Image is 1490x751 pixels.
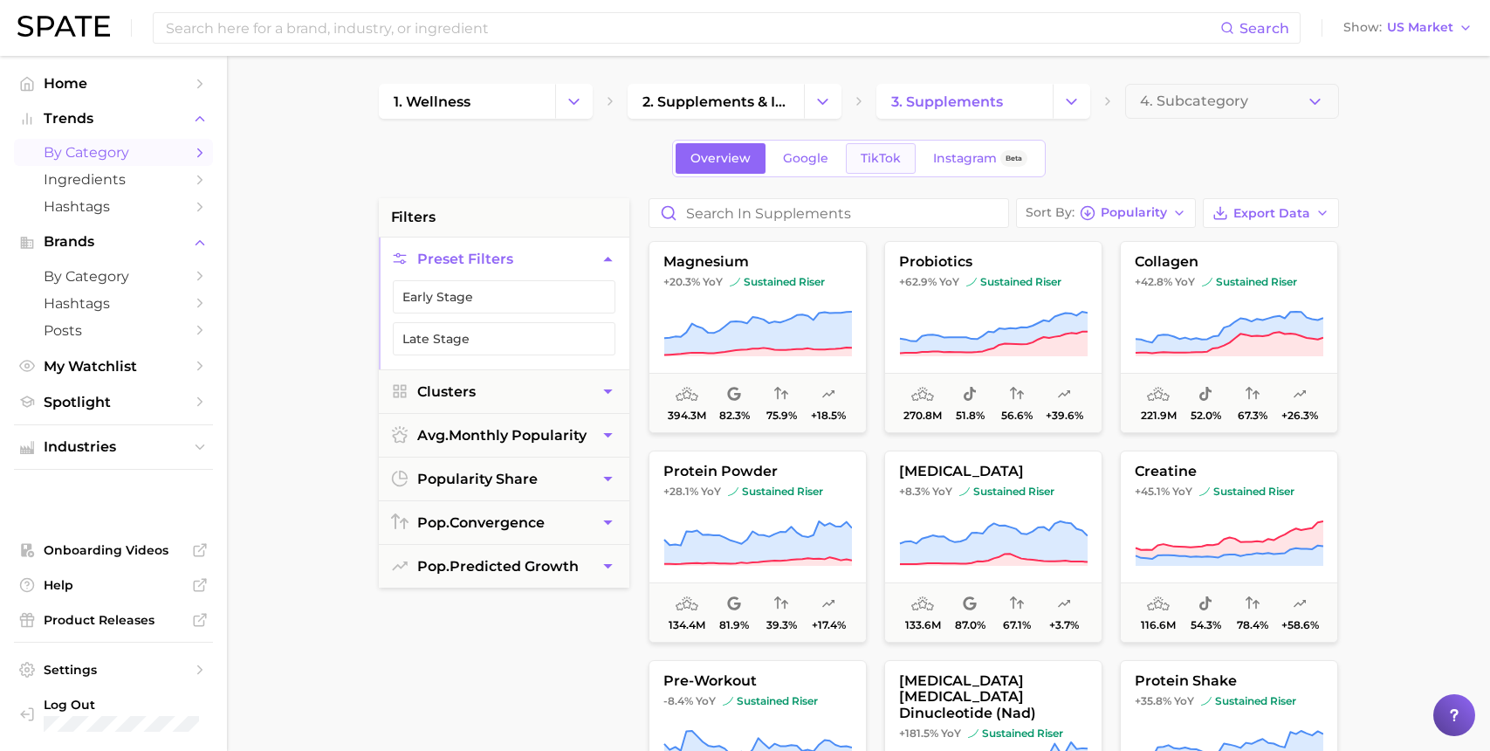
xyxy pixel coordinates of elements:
span: popularity predicted growth: Very Likely [821,594,835,615]
span: 39.3% [766,619,796,631]
span: +26.3% [1281,410,1318,422]
span: +45.1% [1135,485,1170,498]
span: predicted growth [417,558,579,575]
span: Trends [44,111,183,127]
span: Popularity [1101,208,1167,217]
img: sustained riser [730,277,740,287]
input: Search in supplements [649,199,1008,227]
button: probiotics+62.9% YoYsustained risersustained riser270.8m51.8%56.6%+39.6% [884,241,1102,433]
span: Settings [44,662,183,678]
span: monthly popularity [417,427,587,444]
span: sustained riser [1201,694,1296,708]
button: pop.predicted growth [379,545,629,588]
span: popularity share: TikTok [1198,594,1212,615]
img: SPATE [17,16,110,37]
span: [MEDICAL_DATA] [885,464,1102,479]
a: Log out. Currently logged in with e-mail cklemawesch@growve.com. [14,692,213,737]
span: Hashtags [44,295,183,312]
span: 116.6m [1141,619,1176,631]
span: Overview [690,151,751,166]
span: [MEDICAL_DATA] [MEDICAL_DATA] dinucleotide (nad) [885,673,1102,721]
span: 51.8% [955,410,984,422]
span: Log Out [44,697,215,713]
a: Spotlight [14,389,213,416]
span: +20.3% [663,275,700,288]
span: 2. supplements & ingestibles [642,93,789,110]
span: Beta [1006,151,1022,166]
a: Ingredients [14,166,213,193]
span: 3. supplements [891,93,1003,110]
a: Help [14,572,213,598]
button: protein powder+28.1% YoYsustained risersustained riser134.4m81.9%39.3%+17.4% [649,451,867,643]
span: 81.9% [719,619,749,631]
abbr: popularity index [417,514,450,531]
span: 270.8m [903,410,942,422]
span: sustained riser [959,485,1054,499]
span: +17.4% [811,619,845,631]
span: +181.5% [899,727,938,740]
img: sustained riser [1201,696,1212,706]
span: average monthly popularity: Very High Popularity [1147,594,1170,615]
a: Product Releases [14,607,213,633]
span: popularity share: Google [727,384,741,405]
a: 3. supplements [876,84,1053,119]
span: 134.4m [669,619,705,631]
span: Sort By [1026,208,1075,217]
span: 87.0% [954,619,985,631]
span: +8.3% [899,485,930,498]
span: 394.3m [668,410,706,422]
span: 67.1% [1003,619,1031,631]
span: average monthly popularity: Very High Popularity [911,384,934,405]
span: 1. wellness [394,93,470,110]
button: Industries [14,434,213,460]
button: popularity share [379,458,629,500]
a: Posts [14,317,213,344]
a: My Watchlist [14,353,213,380]
a: by Category [14,139,213,166]
span: 4. Subcategory [1140,93,1248,109]
span: collagen [1121,254,1337,270]
a: Onboarding Videos [14,537,213,563]
a: Overview [676,143,766,174]
span: Hashtags [44,198,183,215]
button: pop.convergence [379,501,629,544]
span: YoY [941,727,961,741]
span: average monthly popularity: Very High Popularity [676,384,698,405]
span: convergence [417,514,545,531]
a: Settings [14,657,213,683]
span: Show [1343,23,1382,32]
span: popularity predicted growth: Very Likely [1057,384,1071,405]
img: sustained riser [968,728,978,739]
span: sustained riser [968,727,1063,741]
span: YoY [1172,485,1192,499]
span: 56.6% [1001,410,1033,422]
button: [MEDICAL_DATA]+8.3% YoYsustained risersustained riser133.6m87.0%67.1%+3.7% [884,451,1102,643]
button: Change Category [1053,84,1090,119]
span: YoY [696,694,716,708]
span: magnesium [649,254,866,270]
span: Spotlight [44,394,183,410]
span: popularity convergence: Medium Convergence [1010,384,1024,405]
span: protein shake [1121,673,1337,689]
button: 4. Subcategory [1125,84,1339,119]
span: 75.9% [766,410,796,422]
span: 52.0% [1190,410,1220,422]
span: by Category [44,144,183,161]
span: 133.6m [904,619,940,631]
span: sustained riser [728,485,823,499]
span: +58.6% [1281,619,1318,631]
span: Product Releases [44,612,183,628]
span: popularity predicted growth: Very Likely [1293,594,1307,615]
span: popularity convergence: Low Convergence [774,594,788,615]
input: Search here for a brand, industry, or ingredient [164,13,1220,43]
span: +62.9% [899,275,937,288]
span: 221.9m [1140,410,1176,422]
span: Brands [44,234,183,250]
button: magnesium+20.3% YoYsustained risersustained riser394.3m82.3%75.9%+18.5% [649,241,867,433]
span: Industries [44,439,183,455]
span: Instagram [933,151,997,166]
button: Late Stage [393,322,615,355]
span: YoY [703,275,723,289]
span: Search [1239,20,1289,37]
span: creatine [1121,464,1337,479]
